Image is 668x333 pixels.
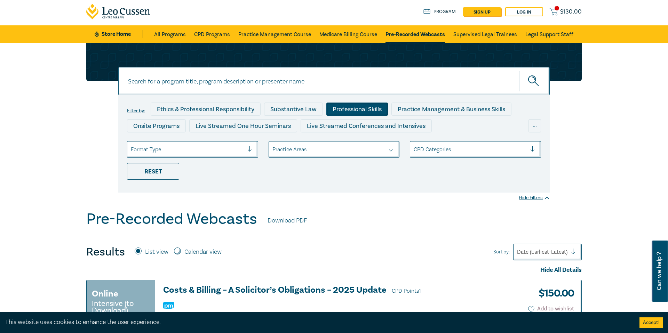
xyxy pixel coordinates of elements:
div: Live Streamed Practical Workshops [127,136,237,149]
a: All Programs [154,25,186,43]
a: sign up [463,7,501,16]
input: Sort by [517,248,518,256]
label: Calendar view [184,247,222,257]
a: Costs & Billing – A Solicitor’s Obligations – 2025 Update CPD Points1 [163,285,449,296]
a: Program [423,8,456,16]
h3: Online [92,287,118,300]
span: 1 [555,6,559,10]
div: Practice Management & Business Skills [391,103,511,116]
input: select [131,146,132,153]
div: Onsite Programs [127,119,186,132]
input: select [272,146,274,153]
h4: Results [86,245,125,259]
h3: $ 150.00 [533,285,574,301]
label: Filter by: [127,108,145,114]
input: Search for a program title, program description or presenter name [118,67,550,95]
span: $ 130.00 [560,8,582,16]
a: Practice Management Course [238,25,311,43]
div: Professional Skills [326,103,388,116]
h3: Costs & Billing – A Solicitor’s Obligations – 2025 Update [163,285,449,296]
span: Sort by: [493,248,510,256]
div: Live Streamed One Hour Seminars [189,119,297,132]
span: Can we help ? [656,245,662,298]
h1: Pre-Recorded Webcasts [86,210,257,228]
small: Intensive (to Download) [92,300,150,314]
a: Pre-Recorded Webcasts [385,25,445,43]
div: Reset [127,163,179,180]
img: Practice Management & Business Skills [163,302,174,309]
a: Log in [505,7,543,16]
div: This website uses cookies to enhance the user experience. [5,318,629,327]
a: CPD Programs [194,25,230,43]
a: Store Home [95,30,143,38]
input: select [414,146,415,153]
a: Legal Support Staff [525,25,573,43]
div: Ethics & Professional Responsibility [151,103,261,116]
span: CPD Points 1 [392,287,421,294]
button: Add to wishlist [528,305,574,313]
div: Pre-Recorded Webcasts [241,136,321,149]
a: Supervised Legal Trainees [453,25,517,43]
div: Hide All Details [86,266,582,275]
a: Download PDF [268,216,307,225]
button: Accept cookies [639,317,663,328]
div: National Programs [404,136,468,149]
div: Substantive Law [264,103,323,116]
div: Hide Filters [519,194,550,201]
div: Live Streamed Conferences and Intensives [301,119,432,132]
div: ... [528,119,541,132]
label: List view [145,247,168,257]
div: 10 CPD Point Packages [324,136,400,149]
a: Medicare Billing Course [319,25,377,43]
